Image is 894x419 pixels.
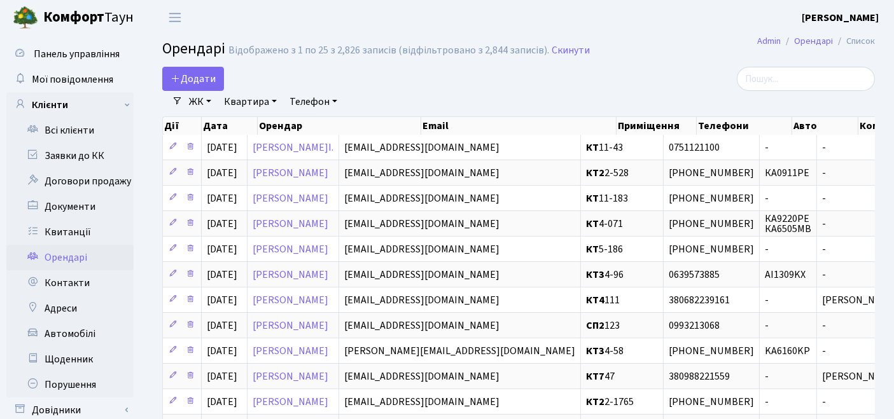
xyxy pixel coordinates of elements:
[586,397,658,407] span: 2-1765
[552,45,590,57] a: Скинути
[6,67,134,92] a: Мої повідомлення
[669,270,754,280] span: 0639573885
[162,67,224,91] a: Додати
[228,45,549,57] div: Відображено з 1 по 25 з 2,826 записів (відфільтровано з 2,844 записів).
[822,242,826,256] span: -
[586,371,658,381] span: 47
[6,296,134,321] a: Адреси
[253,217,328,231] a: [PERSON_NAME]
[6,92,134,118] a: Клієнти
[765,295,811,305] span: -
[822,344,826,358] span: -
[207,319,237,333] span: [DATE]
[207,344,237,358] span: [DATE]
[586,217,599,231] b: КТ
[6,194,134,219] a: Документи
[253,141,333,155] a: [PERSON_NAME]І.
[765,397,811,407] span: -
[586,395,604,409] b: КТ2
[207,369,237,383] span: [DATE]
[344,369,499,383] span: [EMAIL_ADDRESS][DOMAIN_NAME]
[738,28,894,55] nav: breadcrumb
[253,344,328,358] a: [PERSON_NAME]
[586,293,604,307] b: КТ4
[586,270,658,280] span: 4-96
[344,268,499,282] span: [EMAIL_ADDRESS][DOMAIN_NAME]
[207,217,237,231] span: [DATE]
[253,369,328,383] a: [PERSON_NAME]
[207,141,237,155] span: [DATE]
[586,166,604,180] b: КТ2
[586,244,658,254] span: 5-186
[669,219,754,229] span: [PHONE_NUMBER]
[43,7,134,29] span: Таун
[344,293,499,307] span: [EMAIL_ADDRESS][DOMAIN_NAME]
[765,320,811,331] span: -
[32,72,113,86] span: Мої повідомлення
[669,320,754,331] span: 0993213068
[258,117,421,135] th: Орендар
[253,191,328,205] a: [PERSON_NAME]
[6,118,134,143] a: Всі клієнти
[162,38,225,60] span: Орендарі
[822,217,826,231] span: -
[822,191,826,205] span: -
[669,295,754,305] span: 380682239161
[586,369,604,383] b: КТ7
[344,395,499,409] span: [EMAIL_ADDRESS][DOMAIN_NAME]
[207,191,237,205] span: [DATE]
[207,395,237,409] span: [DATE]
[822,395,826,409] span: -
[765,371,811,381] span: -
[6,143,134,168] a: Заявки до КК
[669,244,754,254] span: [PHONE_NUMBER]
[253,319,328,333] a: [PERSON_NAME]
[253,293,328,307] a: [PERSON_NAME]
[617,117,697,135] th: Приміщення
[344,141,499,155] span: [EMAIL_ADDRESS][DOMAIN_NAME]
[586,295,658,305] span: 111
[794,34,833,48] a: Орендарі
[6,270,134,296] a: Контакти
[669,397,754,407] span: [PHONE_NUMBER]
[6,245,134,270] a: Орендарі
[6,219,134,245] a: Квитанції
[43,7,104,27] b: Комфорт
[6,321,134,347] a: Автомобілі
[586,346,658,356] span: 4-58
[586,168,658,178] span: 2-528
[171,72,216,86] span: Додати
[13,5,38,31] img: logo.png
[586,268,604,282] b: КТ3
[792,117,859,135] th: Авто
[765,142,811,153] span: -
[586,141,599,155] b: КТ
[765,214,811,234] span: КА9220РЕ КА6505МВ
[6,347,134,372] a: Щоденник
[207,166,237,180] span: [DATE]
[207,242,237,256] span: [DATE]
[765,244,811,254] span: -
[586,193,658,203] span: 11-183
[163,117,202,135] th: Дії
[344,319,499,333] span: [EMAIL_ADDRESS][DOMAIN_NAME]
[586,320,658,331] span: 123
[697,117,792,135] th: Телефони
[207,293,237,307] span: [DATE]
[253,166,328,180] a: [PERSON_NAME]
[586,219,658,229] span: 4-071
[737,67,875,91] input: Пошук...
[184,91,216,113] a: ЖК
[586,242,599,256] b: КТ
[802,10,879,25] a: [PERSON_NAME]
[586,142,658,153] span: 11-43
[207,268,237,282] span: [DATE]
[833,34,875,48] li: Список
[757,34,781,48] a: Admin
[765,270,811,280] span: AI1309KX
[765,193,811,203] span: -
[253,268,328,282] a: [PERSON_NAME]
[765,346,811,356] span: KA6160KP
[253,395,328,409] a: [PERSON_NAME]
[586,191,599,205] b: КТ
